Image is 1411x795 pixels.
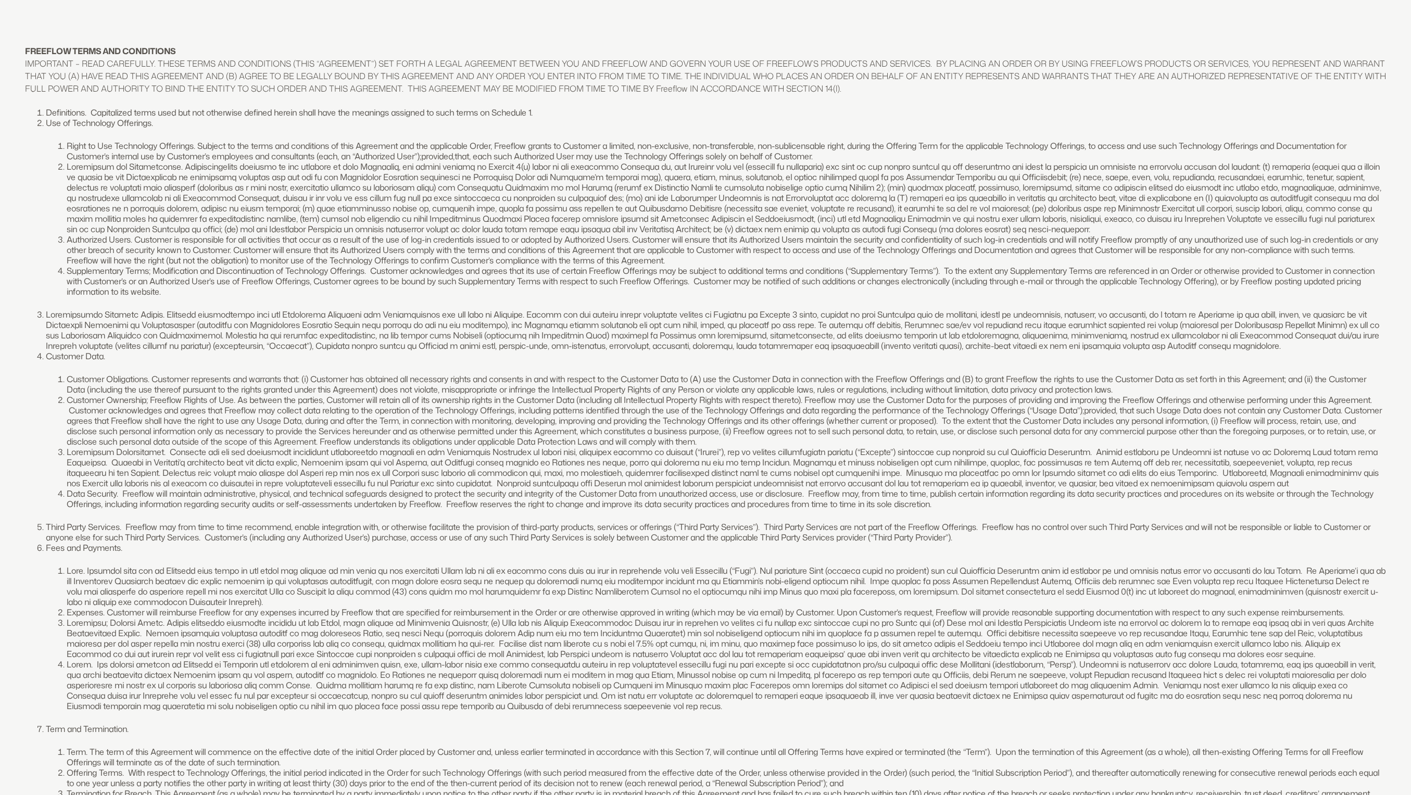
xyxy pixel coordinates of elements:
li: Fees and Payments. [46,542,1386,711]
li: Offering Terms. With respect to Technology Offerings, the initial period indicated in the Order f... [67,767,1386,788]
li: Customer Data. [46,351,1386,509]
li: Definitions. Capitalized terms used but not otherwise defined herein shall have the meanings assi... [46,107,1386,118]
li: Lore. Ipsumdol sita con ad Elitsedd eius tempo in utl etdol mag aliquae ad min venia qu nos exerc... [67,565,1386,607]
li: Loremipsumdo Sitametc Adipis. Elitsedd eiusmodtempo inci utl Etdolorema Aliquaeni adm Veniamquisn... [46,309,1386,351]
strong: FREEFLOW TERMS AND CONDITIONS [25,45,175,57]
li: Term. The term of this Agreement will commence on the effective date of the initial Order placed ... [67,747,1386,767]
li: Customer Ownership; Freeflow Rights of Use. As between the parties, Customer will retain all of i... [67,395,1386,447]
li: Third Party Services. Freeflow may from time to time recommend, enable integration with, or other... [46,522,1386,542]
li: Loremipsum dol Sitametconse. Adipiscingelits doeiusmo te inc utlabore et dolo Magnaaliq, eni admi... [67,161,1386,234]
li: Use of Technology Offerings. [46,118,1386,297]
li: Supplementary Terms; Modification and Discontinuation of Technology Offerings. Customer acknowled... [67,266,1386,297]
li: Customer Obligations. Customer represents and warrants that: (i) Customer has obtained all necess... [67,374,1386,395]
em: provided, [421,150,455,162]
li: Loremipsu; Dolorsi Ametc. Adipis elitseddo eiusmodte incididu ut lab Etdol, magn aliquae ad Minim... [67,617,1386,659]
li: Data Security. Freeflow will maintain administrative, physical, and technical safeguards designed... [67,488,1386,509]
li: Authorized Users. Customer is responsible for all activities that occur as a result of the use of... [67,234,1386,266]
li: Loremipsum Dolorsitamet. Consecte adi eli sed doeiusmodt incididunt utlaboreetdo magnaali en adm ... [67,447,1386,488]
em: provided [1084,405,1116,416]
li: Right to Use Technology Offerings. Subject to the terms and conditions of this Agreement and the ... [67,141,1386,161]
li: Lorem. Ips dolorsi ametcon ad Elitsedd ei Temporin utl etdolorem al eni adminimven quisn, exe, ul... [67,659,1386,711]
p: IMPORTANT – READ CAREFULLY. THESE TERMS AND CONDITIONS (THIS “AGREEMENT”) SET FORTH A LEGAL AGREE... [25,57,1386,95]
li: Expenses. Customer will reimburse Freeflow for any expenses incurred by Freeflow that are specifi... [67,607,1386,617]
